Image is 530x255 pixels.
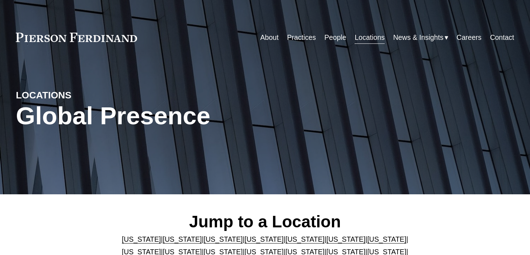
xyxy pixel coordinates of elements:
[393,31,448,45] a: folder dropdown
[163,235,202,243] a: [US_STATE]
[16,89,140,102] h4: LOCATIONS
[393,31,444,44] span: News & Insights
[367,235,406,243] a: [US_STATE]
[355,31,385,45] a: Locations
[490,31,514,45] a: Contact
[260,31,278,45] a: About
[122,235,161,243] a: [US_STATE]
[326,235,365,243] a: [US_STATE]
[120,212,411,232] h2: Jump to a Location
[16,102,348,130] h1: Global Presence
[285,235,324,243] a: [US_STATE]
[456,31,481,45] a: Careers
[324,31,346,45] a: People
[287,31,316,45] a: Practices
[204,235,243,243] a: [US_STATE]
[245,235,284,243] a: [US_STATE]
